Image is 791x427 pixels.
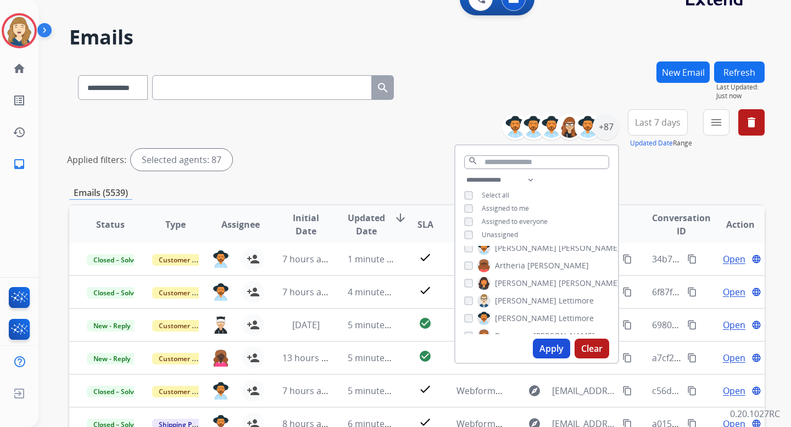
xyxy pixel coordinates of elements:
[559,278,620,289] span: [PERSON_NAME]
[13,126,26,139] mat-icon: history
[628,109,688,136] button: Last 7 days
[69,26,765,48] h2: Emails
[622,287,632,297] mat-icon: content_copy
[96,218,125,231] span: Status
[419,350,432,363] mat-icon: check_circle
[13,94,26,107] mat-icon: list_alt
[87,320,137,332] span: New - Reply
[710,116,723,129] mat-icon: menu
[419,284,432,297] mat-icon: check
[394,211,407,224] mat-icon: arrow_downward
[282,286,332,298] span: 7 hours ago
[152,254,224,266] span: Customer Support
[622,254,632,264] mat-icon: content_copy
[687,254,697,264] mat-icon: content_copy
[376,81,389,94] mat-icon: search
[723,384,745,397] span: Open
[622,353,632,363] mat-icon: content_copy
[482,204,529,213] span: Assigned to me
[348,211,385,238] span: Updated Date
[575,339,609,358] button: Clear
[348,352,406,364] span: 5 minutes ago
[495,278,556,289] span: [PERSON_NAME]
[559,313,594,324] span: Lettimore
[247,351,260,364] mat-icon: person_add
[292,319,320,331] span: [DATE]
[282,211,330,238] span: Initial Date
[533,330,595,341] span: [PERSON_NAME]
[723,351,745,364] span: Open
[213,283,229,300] img: agent-avatar
[152,320,224,332] span: Customer Support
[348,286,406,298] span: 4 minutes ago
[687,386,697,396] mat-icon: content_copy
[67,153,126,166] p: Applied filters:
[751,320,761,330] mat-icon: language
[152,353,224,364] span: Customer Support
[348,319,406,331] span: 5 minutes ago
[152,386,224,397] span: Customer Support
[87,254,148,266] span: Closed – Solved
[348,385,406,397] span: 5 minutes ago
[247,384,260,397] mat-icon: person_add
[533,339,570,358] button: Apply
[527,260,589,271] span: [PERSON_NAME]
[652,211,711,238] span: Conversation ID
[165,218,186,231] span: Type
[247,285,260,299] mat-icon: person_add
[622,320,632,330] mat-icon: content_copy
[559,243,620,254] span: [PERSON_NAME]
[247,252,260,266] mat-icon: person_add
[247,318,260,332] mat-icon: person_add
[482,190,509,200] span: Select all
[221,218,260,231] span: Assignee
[213,349,229,366] img: agent-avatar
[13,158,26,171] mat-icon: inbox
[131,149,232,171] div: Selected agents: 87
[495,313,556,324] span: [PERSON_NAME]
[213,316,229,333] img: agent-avatar
[495,243,556,254] span: [PERSON_NAME]
[751,287,761,297] mat-icon: language
[656,61,710,83] button: New Email
[495,330,531,341] span: Breaunna
[716,83,765,92] span: Last Updated:
[751,386,761,396] mat-icon: language
[745,116,758,129] mat-icon: delete
[13,62,26,75] mat-icon: home
[723,318,745,332] span: Open
[751,353,761,363] mat-icon: language
[687,287,697,297] mat-icon: content_copy
[630,138,692,148] span: Range
[87,353,137,364] span: New - Reply
[282,352,337,364] span: 13 hours ago
[495,295,556,306] span: [PERSON_NAME]
[714,61,765,83] button: Refresh
[622,386,632,396] mat-icon: content_copy
[152,287,224,299] span: Customer Support
[419,383,432,396] mat-icon: check
[751,254,761,264] mat-icon: language
[417,218,433,231] span: SLA
[213,250,229,267] img: agent-avatar
[87,386,148,397] span: Closed – Solved
[687,353,697,363] mat-icon: content_copy
[348,253,402,265] span: 1 minute ago
[282,385,332,397] span: 7 hours ago
[528,384,541,397] mat-icon: explore
[482,230,518,239] span: Unassigned
[4,15,35,46] img: avatar
[716,92,765,100] span: Just now
[635,120,681,125] span: Last 7 days
[69,186,132,200] p: Emails (5539)
[687,320,697,330] mat-icon: content_copy
[419,251,432,264] mat-icon: check
[559,295,594,306] span: Lettimore
[723,252,745,266] span: Open
[419,317,432,330] mat-icon: check_circle
[456,385,705,397] span: Webform from [EMAIL_ADDRESS][DOMAIN_NAME] on [DATE]
[630,139,673,148] button: Updated Date
[482,217,548,226] span: Assigned to everyone
[723,285,745,299] span: Open
[213,382,229,399] img: agent-avatar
